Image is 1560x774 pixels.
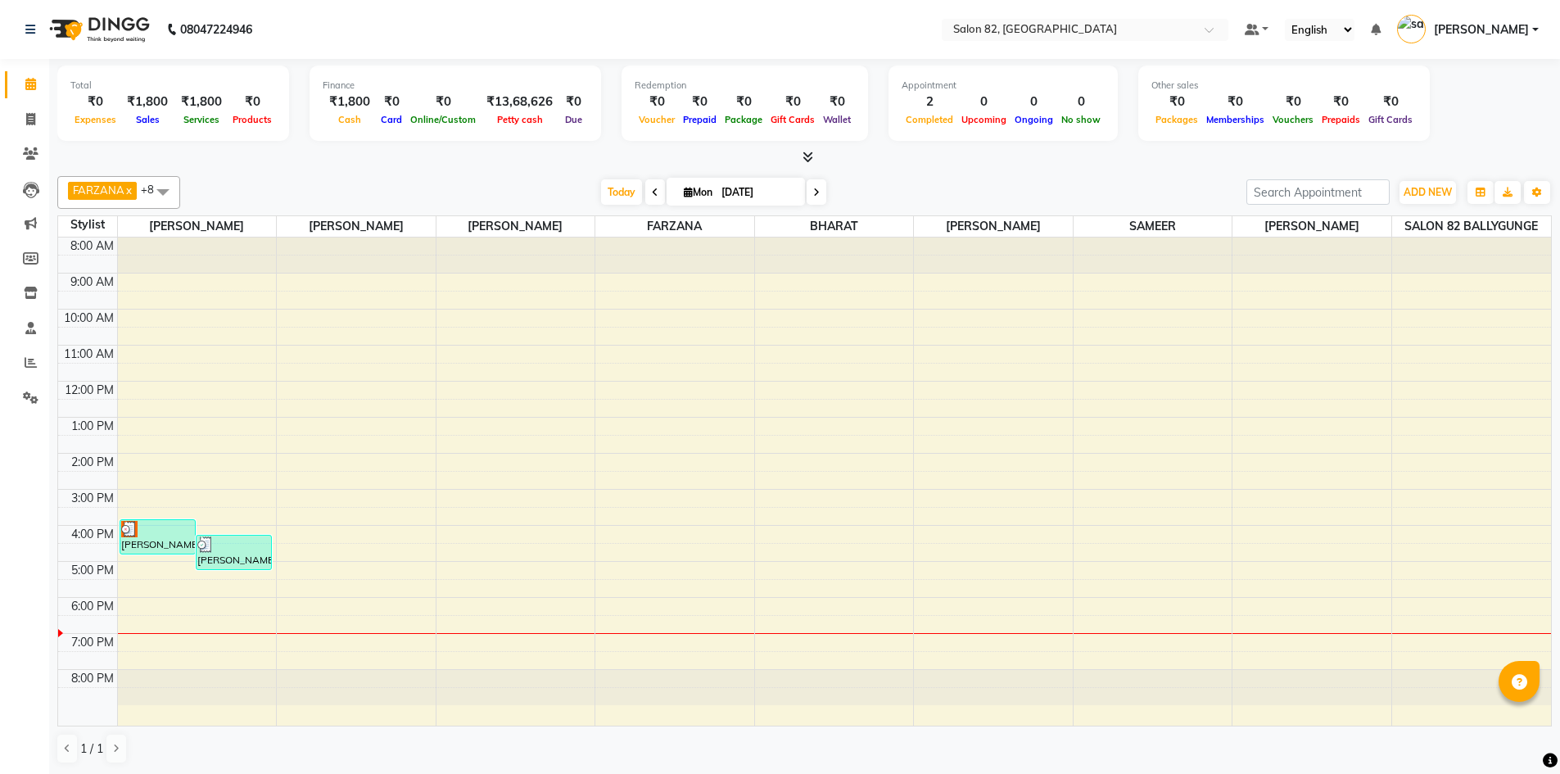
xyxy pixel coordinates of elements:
div: 8:00 AM [67,238,117,255]
span: Sales [132,114,164,125]
span: FARZANA [73,183,124,197]
span: Memberships [1202,114,1268,125]
div: ₹0 [1318,93,1364,111]
div: Redemption [635,79,855,93]
div: Appointment [902,79,1105,93]
div: Other sales [1151,79,1417,93]
span: Prepaids [1318,114,1364,125]
span: No show [1057,114,1105,125]
span: BHARAT [755,216,914,237]
div: ₹1,800 [120,93,174,111]
input: Search Appointment [1246,179,1390,205]
div: 0 [1011,93,1057,111]
div: ₹0 [377,93,406,111]
div: ₹0 [228,93,276,111]
div: 0 [1057,93,1105,111]
div: 1:00 PM [68,418,117,435]
input: 2025-09-01 [717,180,798,205]
span: Vouchers [1268,114,1318,125]
div: 11:00 AM [61,346,117,363]
div: 2:00 PM [68,454,117,471]
img: sangita [1397,15,1426,43]
span: Cash [334,114,365,125]
span: Package [721,114,766,125]
span: [PERSON_NAME] [436,216,595,237]
div: 5:00 PM [68,562,117,579]
iframe: chat widget [1491,708,1544,758]
span: Wallet [819,114,855,125]
span: Mon [680,186,717,198]
div: ₹0 [766,93,819,111]
span: Online/Custom [406,114,480,125]
span: [PERSON_NAME] [914,216,1073,237]
span: Expenses [70,114,120,125]
div: 6:00 PM [68,598,117,615]
div: 12:00 PM [61,382,117,399]
div: ₹0 [1202,93,1268,111]
div: ₹0 [819,93,855,111]
div: 9:00 AM [67,274,117,291]
span: ADD NEW [1404,186,1452,198]
span: 1 / 1 [80,740,103,758]
button: ADD NEW [1399,181,1456,204]
div: 4:00 PM [68,526,117,543]
span: Packages [1151,114,1202,125]
span: [PERSON_NAME] [118,216,277,237]
div: ₹1,800 [174,93,228,111]
span: Services [179,114,224,125]
span: Upcoming [957,114,1011,125]
b: 08047224946 [180,7,252,52]
div: ₹0 [559,93,588,111]
div: ₹1,800 [323,93,377,111]
div: ₹13,68,626 [480,93,559,111]
div: Finance [323,79,588,93]
div: ₹0 [1364,93,1417,111]
div: [PERSON_NAME], TK01, 03:50 PM-04:50 PM, SERVICES [DEMOGRAPHIC_DATA] - Hair Spa (L’Oreal / Keune) [120,520,195,554]
img: logo [42,7,154,52]
span: Gift Cards [1364,114,1417,125]
span: [PERSON_NAME] [277,216,436,237]
div: [PERSON_NAME], TK02, 04:15 PM-05:15 PM, SERVICES [DEMOGRAPHIC_DATA] - Hair Spa (L’Oreal / Keune) [197,536,271,569]
div: 0 [957,93,1011,111]
span: Ongoing [1011,114,1057,125]
span: Completed [902,114,957,125]
div: 2 [902,93,957,111]
div: ₹0 [721,93,766,111]
a: x [124,183,132,197]
div: 10:00 AM [61,310,117,327]
div: Total [70,79,276,93]
span: Products [228,114,276,125]
span: SALON 82 BALLYGUNGE [1392,216,1551,237]
span: FARZANA [595,216,754,237]
span: Voucher [635,114,679,125]
div: ₹0 [679,93,721,111]
div: ₹0 [1268,93,1318,111]
span: [PERSON_NAME] [1434,21,1529,38]
span: Card [377,114,406,125]
div: ₹0 [1151,93,1202,111]
span: Prepaid [679,114,721,125]
span: Today [601,179,642,205]
span: +8 [141,183,166,196]
span: Petty cash [493,114,547,125]
div: 3:00 PM [68,490,117,507]
div: 7:00 PM [68,634,117,651]
div: ₹0 [70,93,120,111]
div: 8:00 PM [68,670,117,687]
span: SAMEER [1074,216,1232,237]
div: ₹0 [406,93,480,111]
div: Stylist [58,216,117,233]
span: Gift Cards [766,114,819,125]
span: Due [561,114,586,125]
div: ₹0 [635,93,679,111]
span: [PERSON_NAME] [1232,216,1391,237]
